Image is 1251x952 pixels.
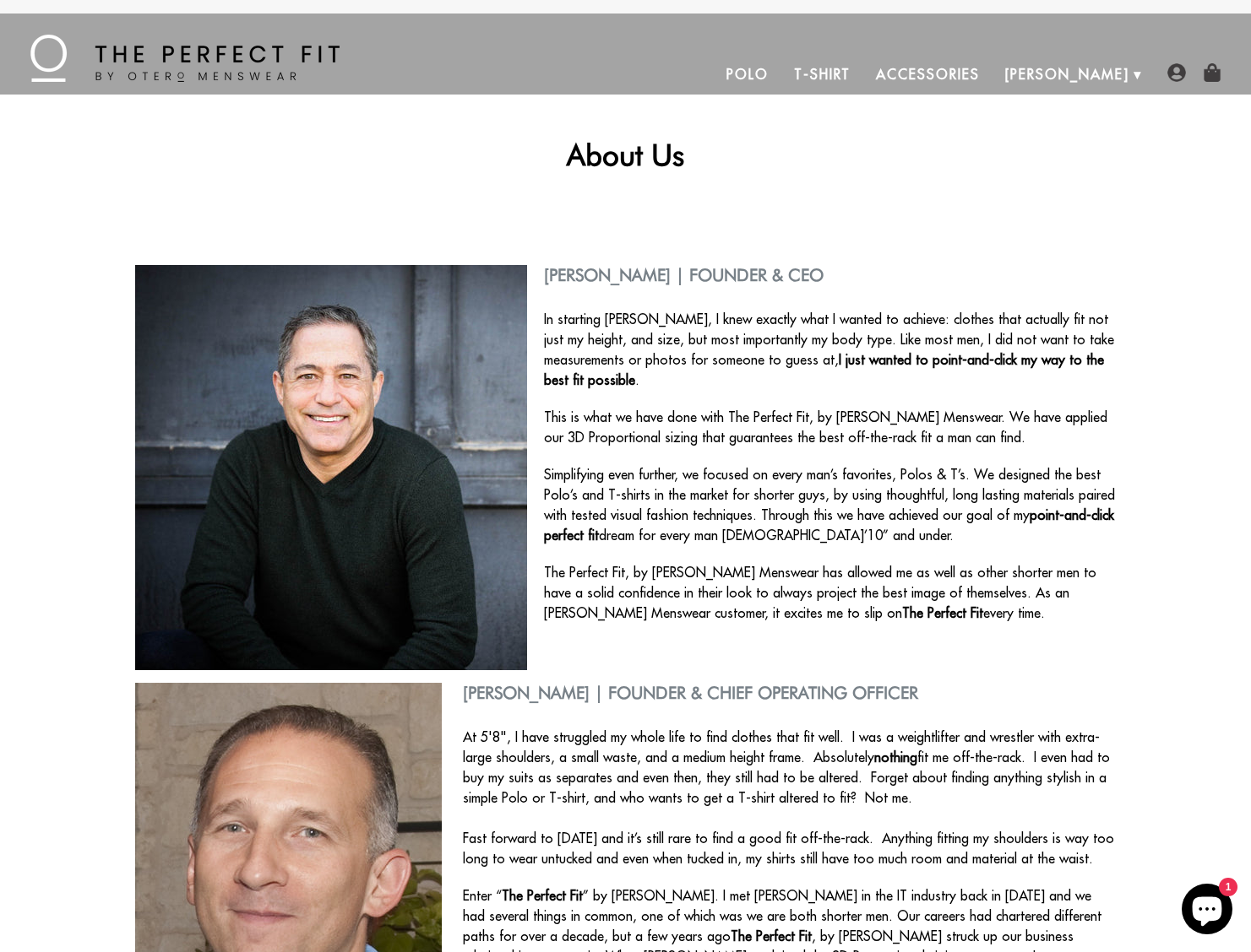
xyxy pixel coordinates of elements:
[135,464,1117,545] p: Simplifying even further, we focused on every man’s favorites, Polos & T’s. We designed the best ...
[1030,506,1114,523] strong: point-and-click
[135,309,1117,390] p: In starting [PERSON_NAME], I knew exactly what I wanted to achieve: clothes that actually fit not...
[135,407,1117,447] p: This is what we have done with The Perfect Fit, by [PERSON_NAME] Menswear. We have applied our 3D...
[1177,884,1237,938] inbox-online-store-chat: Shopify online store chat
[544,351,1104,388] strong: point-and-click my way to the best fit possible
[135,265,527,670] img: About CEO Stephen Villanueva
[714,54,781,95] a: Polo
[1167,63,1186,82] img: user-account-icon.png
[863,54,992,95] a: Accessories
[544,527,599,544] strong: perfect fit
[902,604,983,621] strong: The Perfect Fit
[502,887,583,904] strong: The Perfect Fit
[30,35,340,82] img: The Perfect Fit - by Otero Menswear - Logo
[781,54,863,95] a: T-Shirt
[874,749,917,765] strong: nothing
[135,137,1117,172] h1: About Us
[731,928,812,944] strong: The Perfect Fit
[135,562,1117,623] p: The Perfect Fit, by [PERSON_NAME] Menswear has allowed me as well as other shorter men to have a ...
[839,351,928,368] strong: I just wanted to
[463,728,1114,867] span: At 5'8", I have struggled my whole life to find clothes that fit well. I was a weightlifter and w...
[135,265,1117,285] h2: [PERSON_NAME] | Founder & CEO
[1203,63,1221,82] img: shopping-bag-icon.png
[135,683,1117,703] h2: [PERSON_NAME] | Founder & Chief Operating Officer
[993,54,1142,95] a: [PERSON_NAME]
